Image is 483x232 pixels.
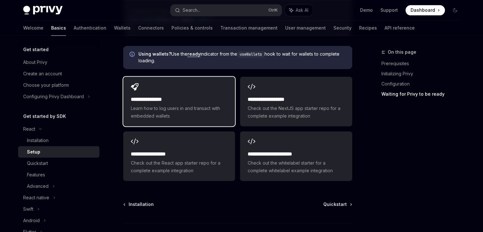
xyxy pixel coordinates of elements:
a: Choose your platform [18,79,99,91]
a: Security [333,20,352,36]
div: Configuring Privy Dashboard [23,93,84,100]
a: Dashboard [406,5,445,15]
span: Check out the NextJS app starter repo for a complete example integration [248,105,344,120]
a: Wallets [114,20,131,36]
a: Policies & controls [171,20,213,36]
a: Installation [124,201,154,208]
h5: Get started [23,46,49,53]
span: On this page [388,48,416,56]
div: Setup [27,148,40,156]
a: **** **** **** **** ***Check out the whitelabel starter for a complete whitelabel example integra... [240,131,352,181]
button: Search...CtrlK [171,4,282,16]
a: Features [18,169,99,181]
span: Use the indicator from the hook to wait for wallets to complete loading. [138,51,346,64]
a: Connectors [138,20,164,36]
div: Swift [23,205,33,213]
a: ready [187,51,200,57]
a: Support [380,7,398,13]
div: React [23,125,35,133]
code: useWallets [237,51,265,58]
a: Prerequisites [381,58,465,69]
span: Ask AI [296,7,308,13]
img: dark logo [23,6,63,15]
span: Learn how to log users in and transact with embedded wallets [131,105,227,120]
button: Ask AI [285,4,313,16]
a: Setup [18,146,99,158]
div: Features [27,171,45,179]
div: Advanced [27,182,49,190]
a: Installation [18,135,99,146]
a: **** **** **** ***Check out the React app starter repo for a complete example integration [123,131,235,181]
button: Toggle dark mode [450,5,460,15]
a: Recipes [359,20,377,36]
a: Quickstart [18,158,99,169]
span: Dashboard [411,7,435,13]
a: Initializing Privy [381,69,465,79]
strong: Using wallets? [138,51,171,57]
span: Ctrl K [268,8,278,13]
a: Welcome [23,20,44,36]
a: Waiting for Privy to be ready [381,89,465,99]
div: About Privy [23,58,47,66]
span: Installation [129,201,154,208]
a: Basics [51,20,66,36]
h5: Get started by SDK [23,113,66,120]
span: Quickstart [323,201,347,208]
a: Transaction management [220,20,278,36]
svg: Info [130,51,136,58]
span: Check out the whitelabel starter for a complete whitelabel example integration [248,159,344,174]
div: Quickstart [27,160,48,167]
div: Search... [183,6,200,14]
a: Authentication [74,20,106,36]
a: Create an account [18,68,99,79]
a: API reference [385,20,415,36]
div: Create an account [23,70,62,78]
div: Android [23,217,40,224]
a: Quickstart [323,201,352,208]
div: Choose your platform [23,81,69,89]
div: Installation [27,137,49,144]
a: Demo [360,7,373,13]
div: React native [23,194,49,201]
a: User management [285,20,326,36]
a: About Privy [18,57,99,68]
a: **** **** **** *Learn how to log users in and transact with embedded wallets [123,77,235,126]
span: Check out the React app starter repo for a complete example integration [131,159,227,174]
a: Configuration [381,79,465,89]
a: **** **** **** ****Check out the NextJS app starter repo for a complete example integration [240,77,352,126]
